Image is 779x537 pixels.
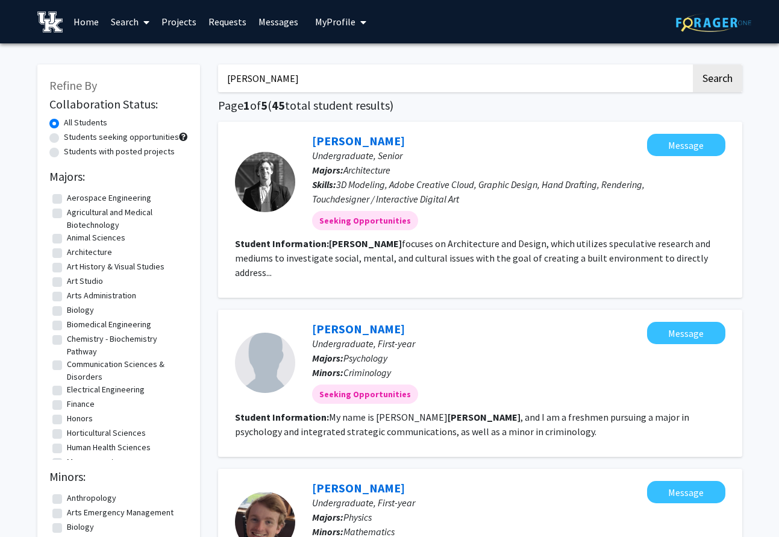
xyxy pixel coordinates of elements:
[676,13,751,32] img: ForagerOne Logo
[315,16,355,28] span: My Profile
[49,169,188,184] h2: Majors:
[67,441,151,454] label: Human Health Sciences
[312,133,405,148] a: [PERSON_NAME]
[312,338,415,350] span: Undergraduate, First-year
[312,385,418,404] mat-chip: Seeking Opportunities
[312,211,418,230] mat-chip: Seeking Opportunities
[243,98,250,113] span: 1
[67,206,185,231] label: Agricultural and Medical Biotechnology
[49,469,188,484] h2: Minors:
[261,98,267,113] span: 5
[37,11,63,33] img: University of Kentucky Logo
[67,412,93,425] label: Honors
[67,398,95,410] label: Finance
[218,98,742,113] h1: Page of ( total student results)
[343,352,387,364] span: Psychology
[312,511,343,523] b: Majors:
[155,1,202,43] a: Projects
[67,318,151,331] label: Biomedical Engineering
[647,134,725,156] button: Message Ethan Smith
[105,1,155,43] a: Search
[252,1,304,43] a: Messages
[67,260,164,273] label: Art History & Visual Studies
[67,358,185,383] label: Communication Sciences & Disorders
[235,237,710,278] fg-read-more: focuses on Architecture and Design, which utilizes speculative research and mediums to investigat...
[67,1,105,43] a: Home
[235,237,329,250] b: Student Information:
[312,352,343,364] b: Majors:
[67,383,145,396] label: Electrical Engineering
[67,492,116,504] label: Anthropology
[312,149,402,162] span: Undergraduate, Senior
[312,497,415,509] span: Undergraduate, First-year
[312,321,405,336] a: [PERSON_NAME]
[64,145,175,158] label: Students with posted projects
[67,289,136,302] label: Arts Administration
[67,304,94,316] label: Biology
[67,456,114,468] label: Management
[343,511,372,523] span: Physics
[693,64,742,92] button: Search
[64,116,107,129] label: All Students
[67,506,174,519] label: Arts Emergency Management
[312,164,343,176] b: Majors:
[67,333,185,358] label: Chemistry - Biochemistry Pathway
[64,131,179,143] label: Students seeking opportunities
[67,192,151,204] label: Aerospace Engineering
[67,275,103,287] label: Art Studio
[67,427,146,439] label: Horticultural Sciences
[312,366,343,378] b: Minors:
[235,411,329,423] b: Student Information:
[329,237,402,250] b: [PERSON_NAME]
[67,231,125,244] label: Animal Sciences
[343,366,391,378] span: Criminology
[647,322,725,344] button: Message Isabella Smith
[9,483,51,528] iframe: Chat
[235,411,689,438] fg-read-more: My name is [PERSON_NAME] , and I am a freshmen pursuing a major in psychology and integrated stra...
[448,411,521,423] b: [PERSON_NAME]
[647,481,725,503] button: Message Ethan Mueller
[202,1,252,43] a: Requests
[312,178,645,205] span: 3D Modeling, Adobe Creative Cloud, Graphic Design, Hand Drafting, Rendering, Touchdesigner / Inte...
[312,480,405,495] a: [PERSON_NAME]
[49,97,188,111] h2: Collaboration Status:
[67,246,112,259] label: Architecture
[49,78,97,93] span: Refine By
[218,64,691,92] input: Search Keywords
[272,98,285,113] span: 45
[343,164,390,176] span: Architecture
[67,521,94,533] label: Biology
[312,178,336,190] b: Skills:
